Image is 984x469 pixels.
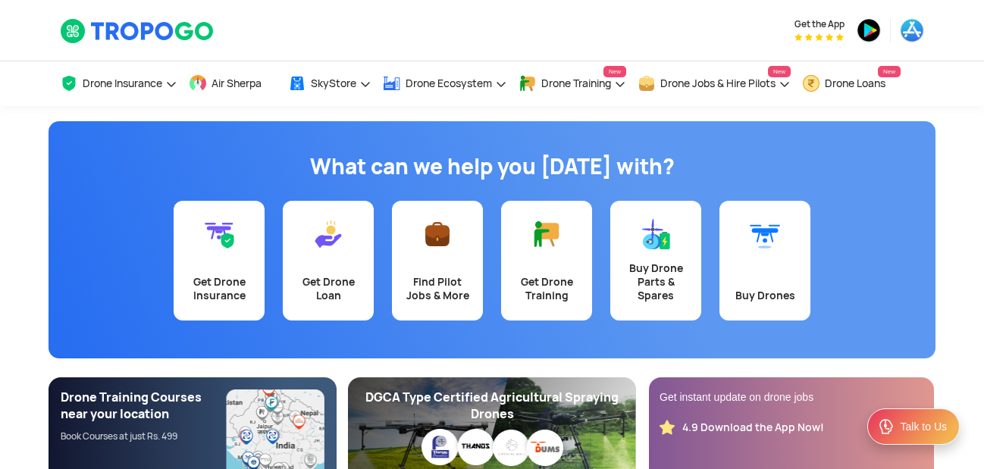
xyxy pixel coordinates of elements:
div: Buy Drone Parts & Spares [619,261,692,302]
a: Drone Ecosystem [383,61,507,106]
span: SkyStore [311,77,356,89]
img: Find Pilot Jobs & More [422,219,453,249]
img: Get Drone Loan [313,219,343,249]
a: Air Sherpa [189,61,277,106]
span: New [603,66,626,77]
span: Drone Loans [825,77,885,89]
img: ic_Support.svg [877,417,895,436]
div: Buy Drones [729,289,801,302]
a: Get Drone Insurance [174,201,265,320]
img: playstore [857,18,881,42]
img: Get Drone Insurance [204,219,234,249]
a: Get Drone Training [501,201,592,320]
img: star_rating [660,420,675,435]
span: Drone Jobs & Hire Pilots [660,77,776,89]
div: Get Drone Training [510,275,583,302]
span: Air Sherpa [212,77,262,89]
a: Get Drone Loan [283,201,374,320]
div: DGCA Type Certified Agricultural Spraying Drones [360,389,624,423]
img: TropoGo Logo [60,18,215,44]
div: Get Drone Loan [292,275,365,302]
span: Get the App [794,18,845,30]
a: Find Pilot Jobs & More [392,201,483,320]
a: Buy Drone Parts & Spares [610,201,701,320]
a: Drone LoansNew [802,61,901,106]
a: Drone TrainingNew [519,61,626,106]
a: Drone Insurance [60,61,177,106]
span: Drone Insurance [83,77,162,89]
span: New [768,66,791,77]
h1: What can we help you [DATE] with? [60,152,924,182]
span: Drone Ecosystem [406,77,492,89]
a: Buy Drones [719,201,810,320]
div: Book Courses at just Rs. 499 [61,430,227,442]
a: SkyStore [288,61,371,106]
div: 4.9 Download the App Now! [682,421,824,435]
div: Find Pilot Jobs & More [401,275,474,302]
img: Buy Drones [750,219,780,249]
img: Get Drone Training [531,219,562,249]
div: Get instant update on drone jobs [660,389,923,405]
a: Drone Jobs & Hire PilotsNew [638,61,791,106]
img: appstore [900,18,924,42]
span: New [878,66,901,77]
img: App Raking [794,33,844,41]
div: Get Drone Insurance [183,275,255,302]
img: Buy Drone Parts & Spares [641,219,671,249]
div: Drone Training Courses near your location [61,389,227,423]
span: Drone Training [541,77,611,89]
div: Talk to Us [901,419,947,434]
